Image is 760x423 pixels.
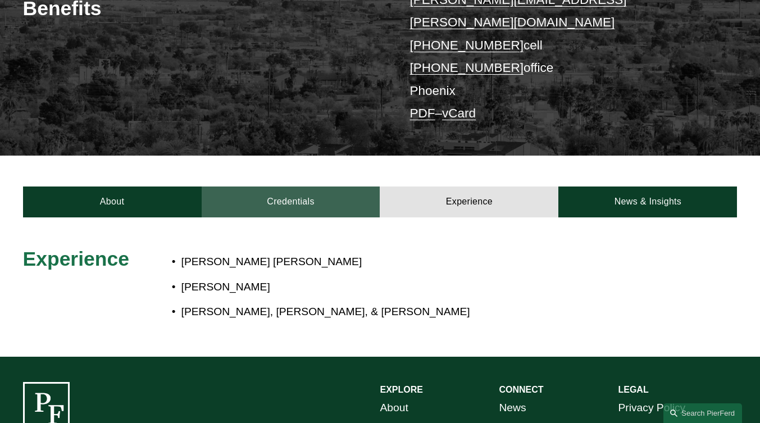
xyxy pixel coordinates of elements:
[663,403,742,423] a: Search this site
[380,385,423,394] strong: EXPLORE
[558,187,737,217] a: News & Insights
[410,61,524,75] a: [PHONE_NUMBER]
[181,252,648,272] p: [PERSON_NAME] [PERSON_NAME]
[410,38,524,52] a: [PHONE_NUMBER]
[442,106,476,120] a: vCard
[181,302,648,322] p: [PERSON_NAME], [PERSON_NAME], & [PERSON_NAME]
[618,385,648,394] strong: LEGAL
[380,187,558,217] a: Experience
[380,398,408,418] a: About
[23,187,202,217] a: About
[23,248,129,270] span: Experience
[181,278,648,297] p: [PERSON_NAME]
[499,385,543,394] strong: CONNECT
[410,106,435,120] a: PDF
[202,187,380,217] a: Credentials
[618,398,685,418] a: Privacy Policy
[499,398,526,418] a: News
